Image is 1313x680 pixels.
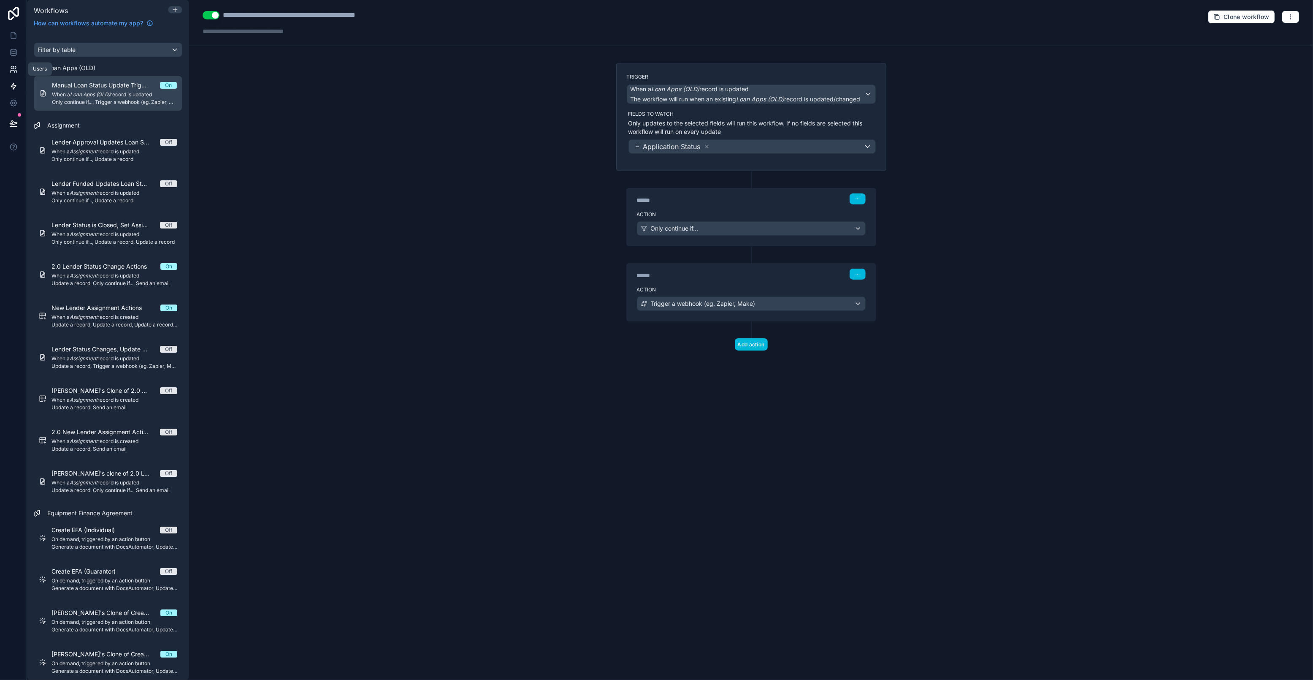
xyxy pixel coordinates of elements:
span: Only continue if... [651,224,698,233]
span: Workflows [34,6,68,15]
span: When a record is updated [631,85,749,93]
div: Users [33,66,47,73]
label: Action [637,211,866,218]
button: Trigger a webhook (eg. Zapier, Make) [637,296,866,311]
label: Fields to watch [628,111,876,117]
span: How can workflows automate my app? [34,19,143,27]
button: Clone workflow [1208,10,1275,24]
em: Loan Apps (OLD) [652,85,700,92]
a: How can workflows automate my app? [30,19,157,27]
span: The workflow will run when an existing record is updated/changed [631,95,861,103]
span: Trigger a webhook (eg. Zapier, Make) [651,299,755,308]
p: Only updates to the selected fields will run this workflow. If no fields are selected this workfl... [628,119,876,136]
span: Application Status [643,141,701,152]
button: Add action [735,338,768,351]
em: Loan Apps (OLD) [736,95,785,103]
label: Trigger [627,73,876,80]
button: Only continue if... [637,221,866,236]
span: Clone workflow [1224,13,1270,21]
label: Action [637,286,866,293]
button: Application Status [628,139,876,154]
button: When aLoan Apps (OLD)record is updatedThe workflow will run when an existingLoan Apps (OLD)record... [627,84,876,104]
